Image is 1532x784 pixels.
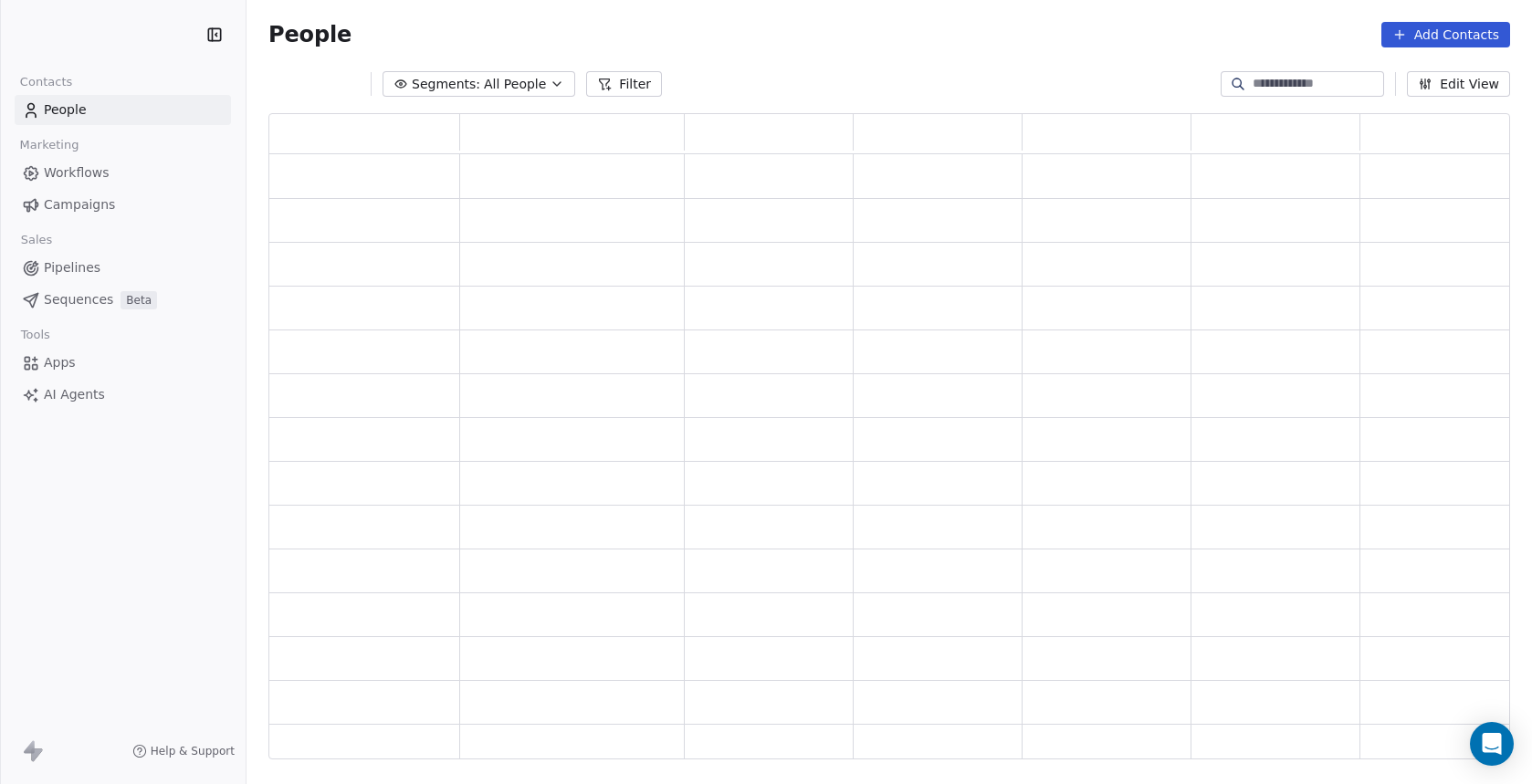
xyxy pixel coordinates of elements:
a: Campaigns [15,190,231,220]
span: People [268,21,352,48]
span: Marketing [12,131,87,159]
span: All People [484,75,546,94]
a: SequencesBeta [15,285,231,315]
a: AI Agents [15,380,231,410]
span: AI Agents [44,385,105,404]
span: Contacts [12,68,80,96]
span: Beta [121,291,157,309]
a: Apps [15,348,231,378]
a: People [15,95,231,125]
span: Help & Support [151,744,235,758]
span: Pipelines [44,258,100,277]
span: Sales [13,226,60,254]
button: Add Contacts [1381,22,1510,47]
span: People [44,100,87,120]
div: grid [269,154,1529,760]
a: Pipelines [15,253,231,283]
span: Segments: [412,75,480,94]
span: Apps [44,353,76,372]
a: Workflows [15,158,231,188]
span: Tools [13,321,58,349]
a: Help & Support [132,744,235,758]
span: Workflows [44,163,110,183]
span: Sequences [44,290,113,309]
div: Open Intercom Messenger [1470,722,1514,766]
button: Filter [586,71,662,97]
button: Edit View [1407,71,1510,97]
span: Campaigns [44,195,115,214]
